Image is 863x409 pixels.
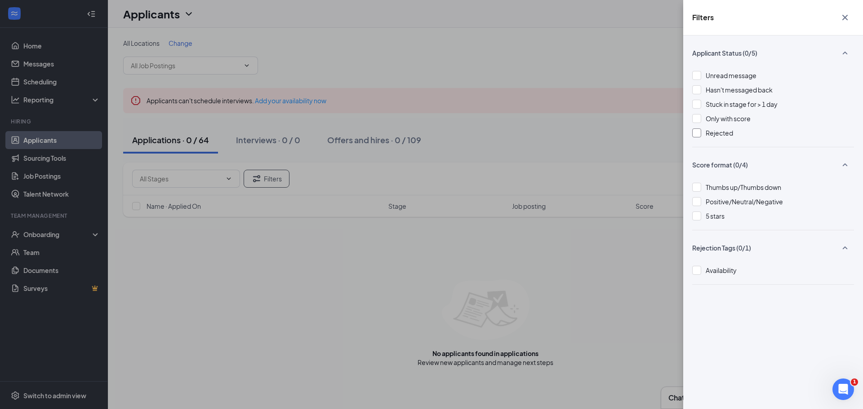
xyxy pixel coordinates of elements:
svg: SmallChevronUp [840,159,850,170]
button: Cross [836,9,854,26]
span: 1 [851,378,858,386]
span: Rejection Tags (0/1) [692,243,751,252]
span: Unread message [706,71,756,79]
span: Hasn't messaged back [706,86,773,94]
span: Applicant Status (0/5) [692,48,757,57]
button: SmallChevronUp [836,239,854,256]
span: Stuck in stage for > 1 day [706,100,778,108]
span: Positive/Neutral/Negative [706,198,783,206]
span: Score format (0/4) [692,160,748,169]
span: Availability [706,266,737,274]
span: Thumbs up/Thumbs down [706,183,781,191]
span: 5 stars [706,212,725,220]
iframe: Intercom live chat [832,378,854,400]
span: Rejected [706,129,733,137]
h5: Filters [692,13,714,22]
svg: SmallChevronUp [840,48,850,58]
button: SmallChevronUp [836,156,854,173]
svg: SmallChevronUp [840,242,850,253]
svg: Cross [840,12,850,23]
button: SmallChevronUp [836,44,854,62]
span: Only with score [706,114,751,123]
